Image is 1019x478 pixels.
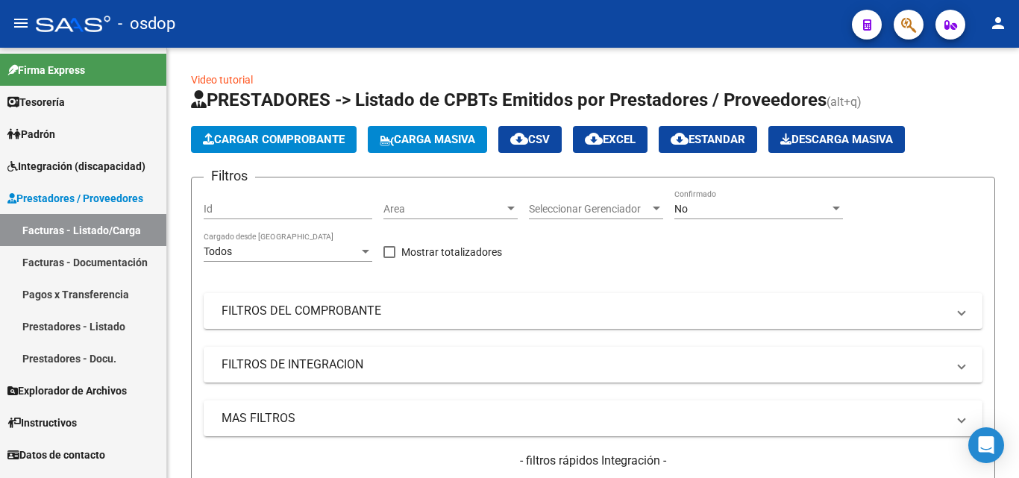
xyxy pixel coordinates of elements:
app-download-masive: Descarga masiva de comprobantes (adjuntos) [768,126,905,153]
span: No [674,203,688,215]
mat-icon: person [989,14,1007,32]
button: Estandar [659,126,757,153]
mat-expansion-panel-header: FILTROS DE INTEGRACION [204,347,982,383]
button: Carga Masiva [368,126,487,153]
span: Explorador de Archivos [7,383,127,399]
div: Open Intercom Messenger [968,427,1004,463]
span: Tesorería [7,94,65,110]
mat-icon: cloud_download [585,130,603,148]
span: PRESTADORES -> Listado de CPBTs Emitidos por Prestadores / Proveedores [191,89,827,110]
span: Mostrar totalizadores [401,243,502,261]
mat-panel-title: FILTROS DEL COMPROBANTE [222,303,947,319]
span: Prestadores / Proveedores [7,190,143,207]
span: Todos [204,245,232,257]
button: Cargar Comprobante [191,126,357,153]
span: Instructivos [7,415,77,431]
span: Seleccionar Gerenciador [529,203,650,216]
span: Datos de contacto [7,447,105,463]
span: EXCEL [585,133,636,146]
mat-expansion-panel-header: MAS FILTROS [204,400,982,436]
span: - osdop [118,7,175,40]
span: (alt+q) [827,95,862,109]
mat-icon: menu [12,14,30,32]
span: Descarga Masiva [780,133,893,146]
mat-panel-title: FILTROS DE INTEGRACION [222,356,947,373]
mat-expansion-panel-header: FILTROS DEL COMPROBANTE [204,293,982,329]
span: Firma Express [7,62,85,78]
h4: - filtros rápidos Integración - [204,453,982,469]
span: Cargar Comprobante [203,133,345,146]
a: Video tutorial [191,74,253,86]
mat-icon: cloud_download [671,130,689,148]
button: Descarga Masiva [768,126,905,153]
h3: Filtros [204,166,255,186]
button: CSV [498,126,562,153]
span: CSV [510,133,550,146]
span: Area [383,203,504,216]
span: Padrón [7,126,55,142]
span: Estandar [671,133,745,146]
mat-panel-title: MAS FILTROS [222,410,947,427]
span: Carga Masiva [380,133,475,146]
button: EXCEL [573,126,648,153]
span: Integración (discapacidad) [7,158,145,174]
mat-icon: cloud_download [510,130,528,148]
